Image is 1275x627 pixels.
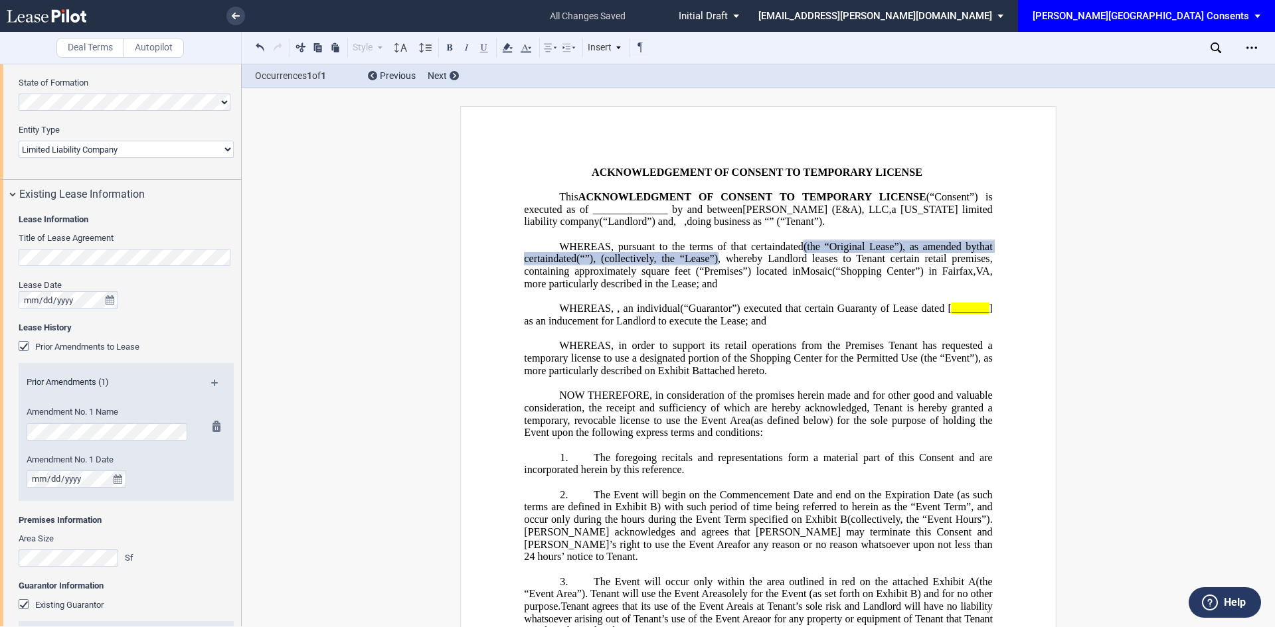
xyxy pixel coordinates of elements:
span: ) and for no other purpose. [524,588,995,612]
span: Occurrences of [255,69,358,83]
span: , [673,216,676,228]
span: all changes saved [543,2,632,31]
span: The Event will begin on the Commencement Date and end on the Expiration Date (as such terms are d... [524,488,995,512]
button: true [110,470,126,488]
span: (the “Original Lease”), as amended by [804,240,977,252]
span: (“Landlord”) and [600,216,673,228]
b: 1 [307,70,312,81]
span: , (collectively, the “Lease”) [593,253,718,265]
label: Prior Amendments (1) [19,376,198,388]
span: (“Consent”) is executed as of ______________ by and between [524,191,995,215]
span: NOW THEREFORE, in consideration of the promises herein made and for other good and valuable consi... [524,389,995,426]
button: Help [1189,587,1261,618]
span: (as defined below) for the sole purpose of holding the Event upon the following express terms and... [524,414,995,438]
button: Italic [459,39,475,55]
span: ] as an inducement for Landlord to execute the Lease; and [524,303,995,326]
span: solely for the Event (as set forth on Exhibit [722,588,908,600]
span: VA [976,265,989,277]
button: Copy [310,39,326,55]
span: , an individual [617,303,680,314]
span: Entity Type [19,125,60,135]
button: true [102,291,118,309]
button: Bold [442,39,458,55]
span: 1. [560,451,568,463]
a: B [910,588,918,600]
a: B [692,364,699,376]
span: attached hereto. [699,364,767,376]
span: (the “Event Area [524,575,995,599]
div: Previous [368,70,416,83]
span: Initial Draft [679,10,728,22]
span: Previous [380,70,416,81]
button: Underline [476,39,492,55]
span: , more particularly described in the Lease; and [524,265,995,289]
span: . Tenant will use the Event Area [585,588,722,600]
span: [US_STATE] [900,203,958,215]
b: Premises Information [19,515,102,525]
span: for any reason or no reason whatsoever upon not less than 24 [524,538,995,562]
span: This [559,191,578,203]
span: Lease Date [19,280,62,290]
span: is at Tenant’s sole risk and Landlord will have no liability whatsoever arising out of Tenant’s u... [524,600,995,624]
a: B [840,514,847,525]
span: Amendment No. 1 Name [27,407,118,417]
span: WHEREAS, pursuant to the terms of that certain [559,240,780,252]
span: Title of Lease Agreement [19,233,114,243]
span: Mosaic [801,265,832,277]
label: Autopilot [124,38,184,58]
span: doing business as “ [687,216,769,228]
span: (“Shopping Center”) in [832,265,937,277]
button: Toggle Control Characters [632,39,648,55]
b: Lease History [19,322,72,332]
a: B [650,501,657,513]
div: Next [428,70,459,83]
a: A [968,575,976,587]
div: Open Lease options menu [1241,37,1262,58]
span: WHEREAS, [559,303,614,314]
div: [PERSON_NAME][GEOGRAPHIC_DATA] Consents [1033,10,1249,22]
span: Amendment No. 1 Date [27,454,114,464]
span: square feet (“Premises”) located in [641,265,801,277]
span: State of Formation [19,78,88,88]
md-checkbox: Prior Amendments to Lease [19,340,139,354]
span: , [889,203,891,215]
button: Paste [327,39,343,55]
span: “Tenant”). [780,216,825,228]
span: that certain dated (“ ”) [524,240,995,264]
button: Cut [293,39,309,55]
b: 1 [321,70,326,81]
span: (collectively, the “Event Hours”). [PERSON_NAME] acknowledges and agrees that [PERSON_NAME] may t... [524,514,995,550]
span: Existing Guarantor [35,600,104,610]
div: Sf [125,552,137,564]
span: Area Size [19,533,54,543]
b: Guarantor Information [19,581,104,591]
span: WHEREAS, in order to support its retail operations from the Premises Tenant has requested a tempo... [524,340,995,376]
span: The Event will occur only within the area outlined in red on the attached Exhibit [594,575,964,587]
span: (“Guarantor”) executed that certain Guaranty of Lease dated [ [680,303,952,314]
span: ACKNOWLEDGEMENT OF CONSENT TO TEMPORARY LICENSE [592,166,922,178]
button: Undo [252,39,268,55]
span: [PERSON_NAME] (E&A), LLC [742,203,889,215]
span: Next [428,70,447,81]
span: ) with such period of time being referred to herein as the “Event Term”, and occur only during th... [524,501,995,525]
span: dated [780,240,804,252]
label: Deal Terms [56,38,124,58]
span: , [684,216,687,228]
span: Fairfax [942,265,974,277]
span: _______ [952,303,989,314]
span: ” ( [769,216,780,228]
label: Help [1224,594,1246,611]
span: , whereby Landlord leases to Tenant certain retail premises, containing approximately [524,253,995,277]
span: 3. [560,575,568,587]
span: Prior Amendments to Lease [35,342,139,352]
span: Tenant agrees that its use of the Event Area [560,600,746,612]
div: Insert [586,39,624,56]
b: Lease Information [19,214,88,224]
span: Existing Lease Information [19,186,145,202]
span: ACKNOWLEDGMENT OF CONSENT TO TEMPORARY LICENSE [578,191,926,203]
span: limited liability company [524,203,995,227]
md-checkbox: Existing Guarantor [19,598,104,612]
span: hours’ notice to Tenant. [537,551,637,563]
span: The foregoing recitals and representations form a material part of this Consent and are incorpora... [524,451,995,475]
